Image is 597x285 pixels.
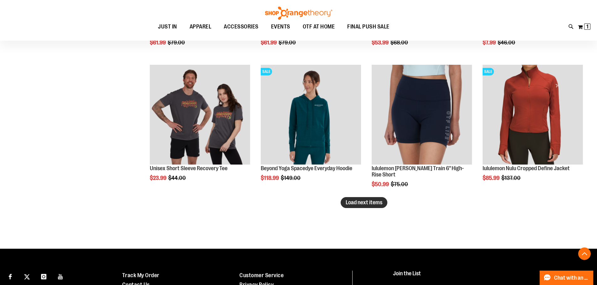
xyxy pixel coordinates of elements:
span: Load next items [346,199,382,206]
span: JUST IN [158,20,177,34]
img: Product image for Unisex Short Sleeve Recovery Tee [150,65,250,165]
a: Visit our Youtube page [55,271,66,282]
a: lululemon Nulu Cropped Define Jacket [483,165,570,171]
span: $7.99 [483,39,497,46]
img: Product image for lululemon Wunder Train 6" High-Rise Short [372,65,472,165]
span: $46.00 [498,39,516,46]
h4: Join the List [393,271,583,282]
a: APPAREL [183,20,218,34]
div: product [258,62,364,197]
a: ACCESSORIES [217,20,265,34]
a: Product image for lululemon Wunder Train 6" High-Rise Short [372,65,472,166]
span: $61.99 [261,39,278,46]
span: Chat with an Expert [554,275,589,281]
a: Visit our Instagram page [38,271,49,282]
a: Visit our X page [22,271,33,282]
span: EVENTS [271,20,290,34]
span: $68.00 [390,39,409,46]
a: OTF AT HOME [296,20,341,34]
span: FINAL PUSH SALE [347,20,390,34]
div: product [147,62,253,197]
span: APPAREL [190,20,212,34]
span: $50.99 [372,181,390,187]
a: lululemon [PERSON_NAME] Train 6" High-Rise Short [372,165,464,178]
img: Shop Orangetheory [264,7,333,20]
a: EVENTS [265,20,296,34]
a: Product image for lululemon Nulu Cropped Define JacketSALE [483,65,583,166]
img: Product image for Beyond Yoga Spacedye Everyday Hoodie [261,65,361,165]
a: Unisex Short Sleeve Recovery Tee [150,165,228,171]
span: $44.00 [168,175,187,181]
img: Product image for lululemon Nulu Cropped Define Jacket [483,65,583,165]
span: $79.00 [168,39,186,46]
div: product [369,62,475,203]
span: $79.00 [279,39,297,46]
button: Back To Top [578,247,591,260]
img: Twitter [24,274,30,280]
span: $85.99 [483,175,500,181]
span: $61.99 [150,39,167,46]
span: $149.00 [281,175,301,181]
span: SALE [483,68,494,75]
button: Chat with an Expert [540,271,594,285]
a: Customer Service [239,272,284,278]
span: $75.00 [391,181,409,187]
span: $137.00 [501,175,521,181]
a: Visit our Facebook page [5,271,16,282]
span: OTF AT HOME [303,20,335,34]
div: product [479,62,586,197]
button: Load next items [341,197,387,208]
span: $23.99 [150,175,167,181]
span: SALE [261,68,272,75]
a: Track My Order [122,272,160,278]
span: ACCESSORIES [224,20,259,34]
span: 1 [586,23,589,30]
a: Product image for Beyond Yoga Spacedye Everyday HoodieSALE [261,65,361,166]
a: FINAL PUSH SALE [341,20,396,34]
a: Product image for Unisex Short Sleeve Recovery Tee [150,65,250,166]
span: $118.99 [261,175,280,181]
span: $53.99 [372,39,390,46]
a: Beyond Yoga Spacedye Everyday Hoodie [261,165,352,171]
a: JUST IN [152,20,183,34]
